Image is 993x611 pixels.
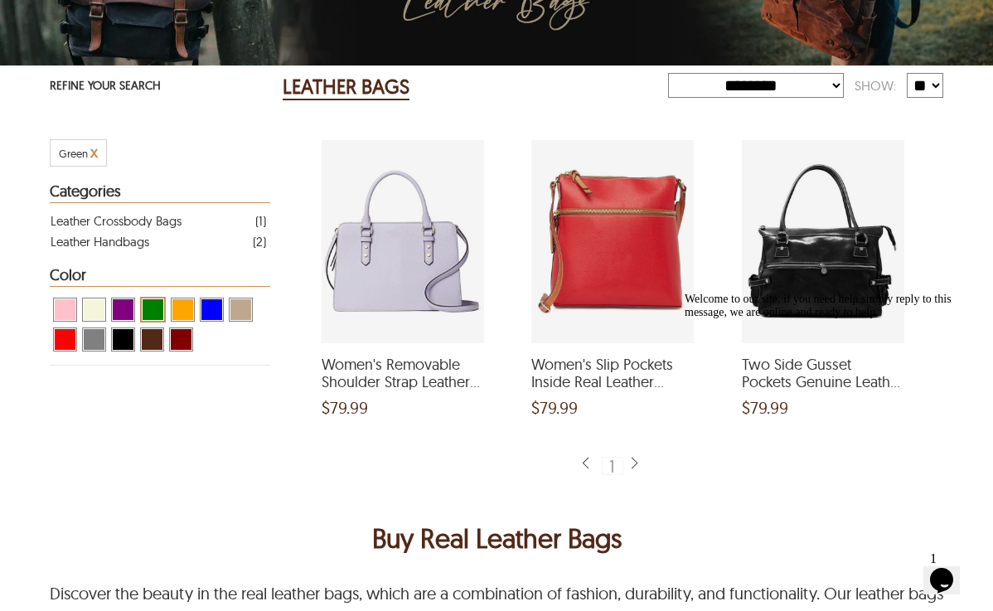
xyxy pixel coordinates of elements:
[602,457,623,475] div: 1
[90,143,98,162] span: Cancel Filter
[169,327,193,352] div: View Maroon Leather Bags
[50,518,943,558] h1: Buy Real Leather Bags
[200,298,224,322] div: View Blue Leather Bags
[322,356,484,391] span: Women's Removable Shoulder Strap Leather Bag
[229,298,253,322] div: View Gold Leather Bags
[140,327,164,352] div: View Brown ( Brand Color ) Leather Bags
[59,147,88,160] span: Filter Green
[51,231,149,252] div: Leather Handbags
[531,356,694,391] span: Women's Slip Pockets Inside Real Leather Crossbody Bag
[627,456,641,472] img: sprite-icon
[82,298,106,322] div: View Beige Leather Bags
[51,211,266,231] a: Filter Leather Crossbody Bags
[531,400,578,416] span: $79.99
[579,456,592,472] img: sprite-icon
[171,298,195,322] div: View Orange Leather Bags
[50,183,270,203] div: Heading Filter Leather Bags by Categories
[253,231,266,252] div: ( 2 )
[844,71,907,100] div: Show:
[7,7,305,33] div: Welcome to our site, if you need help simply reply to this message, we are online and ready to help.
[51,211,182,231] div: Leather Crossbody Bags
[283,70,668,104] div: Leather Bags 3 Results Found
[678,286,976,536] iframe: chat widget
[53,327,77,352] div: View Red Leather Bags
[53,298,77,322] div: View Pink Leather Bags
[111,298,135,322] div: View Purple Leather Bags
[283,74,409,100] h2: LEATHER BAGS
[322,332,484,424] a: Women's Removable Shoulder Strap Leather Bag and a price of $79.99
[7,7,274,32] span: Welcome to our site, if you need help simply reply to this message, we are online and ready to help.
[51,231,266,252] a: Filter Leather Handbags
[111,327,135,352] div: View Black Leather Bags
[923,545,976,594] iframe: chat widget
[531,332,694,424] a: Women's Slip Pockets Inside Real Leather Crossbody Bag and a price of $79.99
[82,327,106,352] div: View Grey Leather Bags
[255,211,266,231] div: ( 1 )
[50,267,270,287] div: Heading Filter Leather Bags by Color
[50,74,270,99] p: REFINE YOUR SEARCH
[322,400,368,416] span: $79.99
[140,297,166,322] div: View Green Leather Bags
